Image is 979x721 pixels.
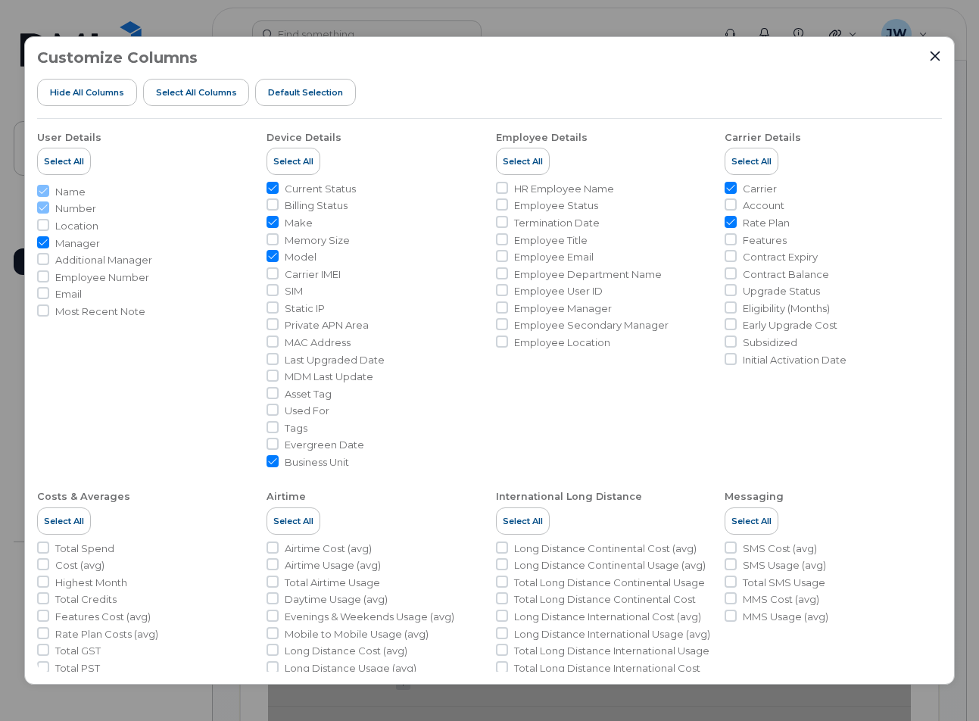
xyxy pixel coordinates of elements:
span: Default Selection [268,86,343,98]
button: Close [928,49,942,63]
span: Number [55,201,96,216]
span: Business Unit [285,455,349,470]
span: Early Upgrade Cost [743,318,837,332]
button: Select all Columns [143,79,250,106]
span: Select All [44,515,84,527]
span: Memory Size [285,233,350,248]
span: Rate Plan [743,216,790,230]
span: Select all Columns [156,86,237,98]
button: Select All [496,507,550,535]
span: SMS Cost (avg) [743,542,817,556]
span: Cost (avg) [55,558,104,573]
span: Features Cost (avg) [55,610,151,624]
span: Rate Plan Costs (avg) [55,627,158,641]
span: Most Recent Note [55,304,145,319]
span: MMS Usage (avg) [743,610,828,624]
span: Subsidized [743,336,797,350]
span: Termination Date [514,216,600,230]
span: Employee Secondary Manager [514,318,669,332]
span: Contract Balance [743,267,829,282]
div: Device Details [267,131,341,145]
span: Additional Manager [55,253,152,267]
button: Hide All Columns [37,79,137,106]
span: Long Distance Continental Cost (avg) [514,542,697,556]
span: Total Airtime Usage [285,576,380,590]
button: Select All [725,148,778,175]
span: Select All [273,515,313,527]
button: Select All [496,148,550,175]
span: Long Distance International Usage (avg) [514,627,710,641]
span: Airtime Usage (avg) [285,558,381,573]
span: Employee Number [55,270,149,285]
div: Employee Details [496,131,588,145]
span: Select All [503,515,543,527]
span: Long Distance Continental Usage (avg) [514,558,706,573]
span: Employee Department Name [514,267,662,282]
span: Employee Email [514,250,594,264]
span: Upgrade Status [743,284,820,298]
span: Tags [285,421,307,435]
span: Total Credits [55,592,117,607]
span: Hide All Columns [50,86,124,98]
span: Total Long Distance Continental Cost [514,592,696,607]
span: Total GST [55,644,101,658]
span: Total Long Distance International Usage [514,644,709,658]
span: Asset Tag [285,387,332,401]
span: Evenings & Weekends Usage (avg) [285,610,454,624]
span: Mobile to Mobile Usage (avg) [285,627,429,641]
span: Long Distance Usage (avg) [285,661,416,676]
span: Used For [285,404,329,418]
div: Messaging [725,490,784,504]
span: Initial Activation Date [743,353,846,367]
span: MAC Address [285,336,351,350]
div: Costs & Averages [37,490,130,504]
span: Static IP [285,301,325,316]
div: International Long Distance [496,490,642,504]
span: Eligibility (Months) [743,301,830,316]
span: Make [285,216,313,230]
span: Long Distance Cost (avg) [285,644,407,658]
span: Account [743,198,784,213]
span: Manager [55,236,100,251]
span: MDM Last Update [285,370,373,384]
span: Employee Location [514,336,610,350]
span: Carrier IMEI [285,267,341,282]
h3: Customize Columns [37,49,198,66]
span: SMS Usage (avg) [743,558,826,573]
span: Total SMS Usage [743,576,825,590]
span: MMS Cost (avg) [743,592,819,607]
span: Select All [44,155,84,167]
span: Model [285,250,316,264]
span: Private APN Area [285,318,369,332]
span: Highest Month [55,576,127,590]
span: Features [743,233,787,248]
button: Select All [725,507,778,535]
button: Select All [37,507,91,535]
span: Evergreen Date [285,438,364,452]
span: Carrier [743,182,777,196]
span: Total Long Distance Continental Usage [514,576,705,590]
span: Employee Status [514,198,598,213]
span: Total PST [55,661,100,676]
span: Select All [503,155,543,167]
div: Airtime [267,490,306,504]
span: Employee Title [514,233,588,248]
span: Employee Manager [514,301,612,316]
span: Current Status [285,182,356,196]
div: Carrier Details [725,131,801,145]
button: Select All [267,507,320,535]
span: Contract Expiry [743,250,818,264]
button: Select All [37,148,91,175]
span: Long Distance International Cost (avg) [514,610,701,624]
span: Employee User ID [514,284,603,298]
span: HR Employee Name [514,182,614,196]
span: Email [55,287,82,301]
span: Select All [273,155,313,167]
button: Select All [267,148,320,175]
span: Total Long Distance International Cost [514,661,700,676]
span: Name [55,185,86,199]
span: Daytime Usage (avg) [285,592,388,607]
span: Airtime Cost (avg) [285,542,372,556]
span: Billing Status [285,198,348,213]
span: Last Upgraded Date [285,353,385,367]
